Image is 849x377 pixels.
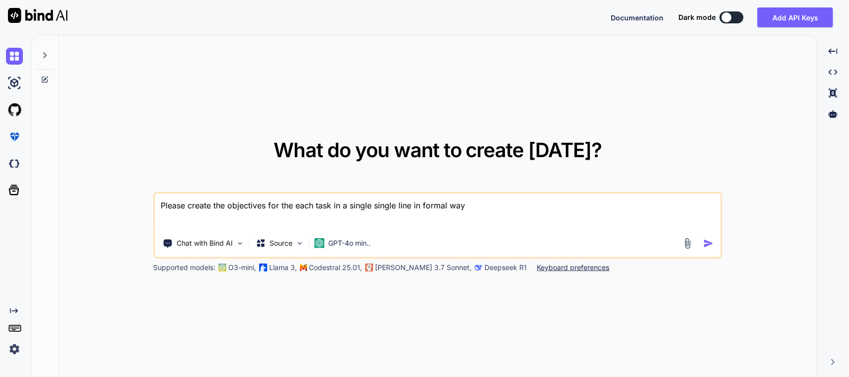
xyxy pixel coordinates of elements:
[229,263,257,273] p: O3-mini,
[309,263,363,273] p: Codestral 25.01,
[219,264,227,272] img: GPT-4
[366,264,374,272] img: claude
[678,12,716,22] span: Dark mode
[154,263,216,273] p: Supported models:
[177,238,233,248] p: Chat with Bind AI
[6,128,23,145] img: premium
[6,155,23,172] img: darkCloudIdeIcon
[376,263,472,273] p: [PERSON_NAME] 3.7 Sonnet,
[270,238,293,248] p: Source
[757,7,833,27] button: Add API Keys
[260,264,268,272] img: Llama2
[329,238,371,248] p: GPT-4o min..
[611,13,663,22] span: Documentation
[8,8,68,23] img: Bind AI
[274,138,602,162] span: What do you want to create [DATE]?
[485,263,527,273] p: Deepseek R1
[537,263,610,273] p: Keyboard preferences
[475,264,483,272] img: claude
[270,263,297,273] p: Llama 3,
[315,238,325,248] img: GPT-4o mini
[300,264,307,271] img: Mistral-AI
[236,239,245,248] img: Pick Tools
[703,238,714,249] img: icon
[6,48,23,65] img: chat
[682,238,693,249] img: attachment
[6,75,23,92] img: ai-studio
[6,101,23,118] img: githubLight
[296,239,304,248] img: Pick Models
[611,12,663,23] button: Documentation
[6,341,23,358] img: settings
[155,193,721,230] textarea: Please create the objectives for the each task in a single single line in formal way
